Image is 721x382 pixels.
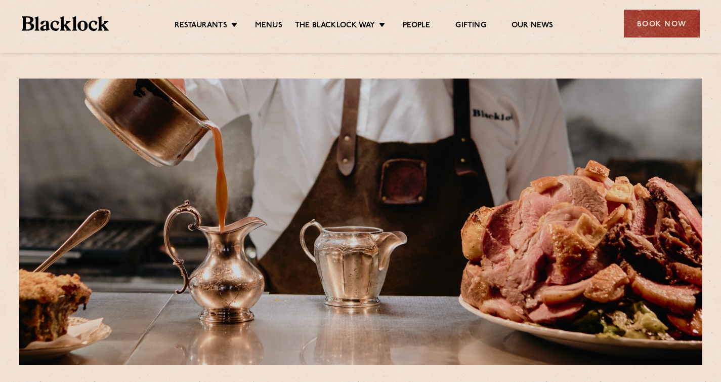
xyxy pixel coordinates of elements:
a: The Blacklock Way [295,21,375,32]
a: Gifting [455,21,486,32]
img: BL_Textured_Logo-footer-cropped.svg [22,16,109,31]
div: Book Now [624,10,700,37]
a: Menus [255,21,282,32]
a: Our News [512,21,554,32]
a: People [403,21,430,32]
a: Restaurants [175,21,227,32]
